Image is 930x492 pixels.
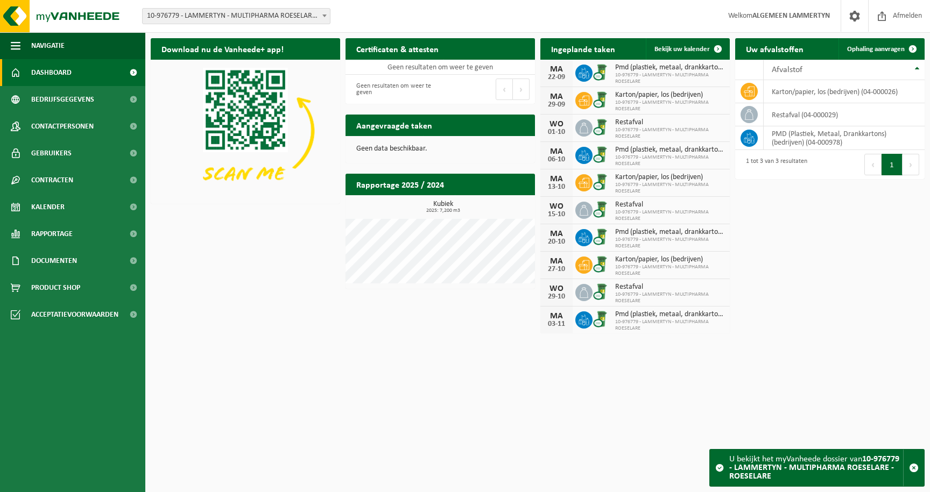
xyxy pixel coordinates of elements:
[772,66,802,74] span: Afvalstof
[346,38,449,59] h2: Certificaten & attesten
[729,455,899,481] strong: 10-976779 - LAMMERTYN - MULTIPHARMA ROESELARE - ROESELARE
[151,60,340,202] img: Download de VHEPlus App
[615,237,724,249] span: 10-976779 - LAMMERTYN - MULTIPHARMA ROESELARE
[546,284,567,293] div: WO
[546,183,567,191] div: 13-10
[654,46,710,53] span: Bekijk uw kalender
[351,208,535,213] span: 2025: 7,200 m3
[593,173,611,191] img: WB-0240-CU
[593,90,611,109] img: WB-0240-CU
[546,147,567,156] div: MA
[31,140,72,167] span: Gebruikers
[513,79,530,100] button: Next
[546,211,567,218] div: 15-10
[615,201,724,209] span: Restafval
[346,60,535,75] td: Geen resultaten om weer te geven
[143,9,330,24] span: 10-976779 - LAMMERTYN - MULTIPHARMA ROESELARE - ROESELARE
[593,310,611,328] img: WB-0240-CU
[741,153,807,176] div: 1 tot 3 van 3 resultaten
[546,74,567,81] div: 22-09
[615,209,724,222] span: 10-976779 - LAMMERTYN - MULTIPHARMA ROESELARE
[882,154,903,175] button: 1
[546,101,567,109] div: 29-09
[546,129,567,136] div: 01-10
[615,72,724,85] span: 10-976779 - LAMMERTYN - MULTIPHARMA ROESELARE
[31,194,65,220] span: Kalender
[615,118,724,127] span: Restafval
[31,247,77,274] span: Documenten
[615,173,724,182] span: Karton/papier, los (bedrijven)
[31,301,118,328] span: Acceptatievoorwaarden
[615,127,724,140] span: 10-976779 - LAMMERTYN - MULTIPHARMA ROESELARE
[615,319,724,332] span: 10-976779 - LAMMERTYN - MULTIPHARMA ROESELARE
[593,63,611,81] img: WB-0240-CU
[5,468,180,492] iframe: chat widget
[546,156,567,163] div: 06-10
[142,8,330,24] span: 10-976779 - LAMMERTYN - MULTIPHARMA ROESELARE - ROESELARE
[31,32,65,59] span: Navigatie
[346,115,443,136] h2: Aangevraagde taken
[546,257,567,266] div: MA
[31,167,73,194] span: Contracten
[615,228,724,237] span: Pmd (plastiek, metaal, drankkartons) (bedrijven)
[546,266,567,273] div: 27-10
[615,99,724,112] span: 10-976779 - LAMMERTYN - MULTIPHARMA ROESELARE
[356,145,524,153] p: Geen data beschikbaar.
[729,450,903,486] div: U bekijkt het myVanheede dossier van
[31,59,72,86] span: Dashboard
[593,282,611,301] img: WB-0240-CU
[593,145,611,163] img: WB-0240-CU
[615,283,724,291] span: Restafval
[496,79,513,100] button: Previous
[546,320,567,328] div: 03-11
[540,38,626,59] h2: Ingeplande taken
[839,38,924,60] a: Ophaling aanvragen
[615,264,724,277] span: 10-976779 - LAMMERTYN - MULTIPHARMA ROESELARE
[546,238,567,246] div: 20-10
[764,103,925,126] td: restafval (04-000029)
[593,118,611,136] img: WB-0240-CU
[31,113,94,140] span: Contactpersonen
[546,202,567,211] div: WO
[546,120,567,129] div: WO
[31,274,80,301] span: Product Shop
[31,220,73,247] span: Rapportage
[764,126,925,150] td: PMD (Plastiek, Metaal, Drankkartons) (bedrijven) (04-000978)
[593,200,611,218] img: WB-0240-CU
[903,154,919,175] button: Next
[615,146,724,154] span: Pmd (plastiek, metaal, drankkartons) (bedrijven)
[847,46,905,53] span: Ophaling aanvragen
[151,38,294,59] h2: Download nu de Vanheede+ app!
[615,182,724,195] span: 10-976779 - LAMMERTYN - MULTIPHARMA ROESELARE
[593,255,611,273] img: WB-0240-CU
[346,174,455,195] h2: Rapportage 2025 / 2024
[735,38,814,59] h2: Uw afvalstoffen
[615,91,724,99] span: Karton/papier, los (bedrijven)
[615,255,724,264] span: Karton/papier, los (bedrijven)
[546,175,567,183] div: MA
[455,195,534,216] a: Bekijk rapportage
[546,230,567,238] div: MA
[646,38,729,60] a: Bekijk uw kalender
[593,227,611,246] img: WB-0240-CU
[546,293,567,301] div: 29-10
[351,77,435,101] div: Geen resultaten om weer te geven
[615,291,724,304] span: 10-976779 - LAMMERTYN - MULTIPHARMA ROESELARE
[615,310,724,319] span: Pmd (plastiek, metaal, drankkartons) (bedrijven)
[615,63,724,72] span: Pmd (plastiek, metaal, drankkartons) (bedrijven)
[351,201,535,213] h3: Kubiek
[764,80,925,103] td: karton/papier, los (bedrijven) (04-000026)
[31,86,94,113] span: Bedrijfsgegevens
[864,154,882,175] button: Previous
[615,154,724,167] span: 10-976779 - LAMMERTYN - MULTIPHARMA ROESELARE
[752,12,830,20] strong: ALGEMEEN LAMMERTYN
[546,65,567,74] div: MA
[546,312,567,320] div: MA
[546,92,567,101] div: MA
